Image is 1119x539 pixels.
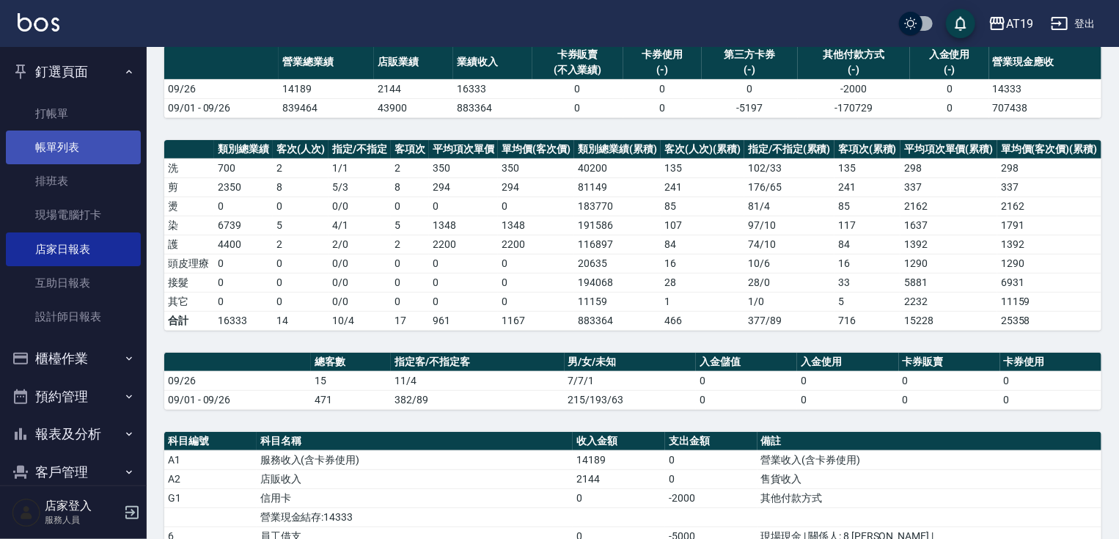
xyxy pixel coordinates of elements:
td: 店販收入 [257,469,573,488]
td: 14333 [989,79,1101,98]
button: 櫃檯作業 [6,340,141,378]
th: 營業現金應收 [989,45,1101,80]
td: 0 [797,390,898,409]
td: -5197 [702,98,797,117]
th: 客項次 [391,140,429,159]
div: (-) [627,62,699,78]
td: 6739 [214,216,273,235]
td: 1392 [997,235,1101,254]
button: AT19 [983,9,1039,39]
td: 2350 [214,177,273,197]
td: 382/89 [391,390,564,409]
td: 洗 [164,158,214,177]
td: 10 / 6 [744,254,834,273]
a: 排班表 [6,164,141,198]
td: 1167 [498,311,574,330]
td: 84 [661,235,744,254]
td: 0 [498,273,574,292]
th: 卡券販賣 [899,353,1000,372]
td: 2 [391,158,429,177]
img: Logo [18,13,59,32]
td: G1 [164,488,257,507]
div: 卡券販賣 [536,47,620,62]
th: 卡券使用 [1000,353,1101,372]
th: 單均價(客次價) [498,140,574,159]
td: 0 [429,197,498,216]
td: 337 [900,177,997,197]
td: 染 [164,216,214,235]
td: 09/01 - 09/26 [164,98,279,117]
td: 716 [834,311,900,330]
td: 1348 [498,216,574,235]
td: 0 [214,292,273,311]
td: 0 [391,254,429,273]
th: 科目名稱 [257,432,573,451]
td: 0 [696,371,797,390]
div: 入金使用 [914,47,986,62]
td: 33 [834,273,900,292]
td: 14189 [573,450,665,469]
td: 298 [900,158,997,177]
td: 5 [273,216,329,235]
td: 0 [214,197,273,216]
div: (-) [914,62,986,78]
td: 2162 [900,197,997,216]
td: 117 [834,216,900,235]
td: 16333 [453,79,532,98]
td: 707438 [989,98,1101,117]
th: 營業總業績 [279,45,374,80]
td: 其他付款方式 [757,488,1101,507]
td: 0 [429,254,498,273]
td: 16 [834,254,900,273]
td: 0 [665,469,757,488]
button: 預約管理 [6,378,141,416]
td: 11/4 [391,371,564,390]
th: 業績收入 [453,45,532,80]
td: 7/7/1 [565,371,697,390]
td: 0 [214,254,273,273]
div: 第三方卡券 [705,47,793,62]
th: 客項次(累積) [834,140,900,159]
td: 11159 [574,292,661,311]
a: 互助日報表 [6,266,141,300]
th: 入金儲值 [696,353,797,372]
td: 0 [532,98,623,117]
td: 售貨收入 [757,469,1101,488]
div: (不入業績) [536,62,620,78]
td: 466 [661,311,744,330]
td: 183770 [574,197,661,216]
a: 現場電腦打卡 [6,198,141,232]
td: 0 [623,79,702,98]
a: 設計師日報表 [6,300,141,334]
td: 1392 [900,235,997,254]
td: 0 / 0 [329,197,391,216]
td: 74 / 10 [744,235,834,254]
td: 0 [273,197,329,216]
th: 備註 [757,432,1101,451]
td: 1791 [997,216,1101,235]
td: 0 [696,390,797,409]
td: 2144 [573,469,665,488]
td: 350 [429,158,498,177]
td: 298 [997,158,1101,177]
td: 合計 [164,311,214,330]
td: 102 / 33 [744,158,834,177]
td: 2200 [429,235,498,254]
td: 17 [391,311,429,330]
a: 帳單列表 [6,131,141,164]
td: 0 [391,292,429,311]
td: 377/89 [744,311,834,330]
td: 85 [661,197,744,216]
button: save [946,9,975,38]
td: 5 / 3 [329,177,391,197]
td: 294 [498,177,574,197]
th: 收入金額 [573,432,665,451]
td: 8 [391,177,429,197]
th: 單均價(客次價)(累積) [997,140,1101,159]
div: (-) [801,62,906,78]
button: 登出 [1045,10,1101,37]
td: 0 / 0 [329,273,391,292]
td: 294 [429,177,498,197]
td: A2 [164,469,257,488]
td: 1290 [997,254,1101,273]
